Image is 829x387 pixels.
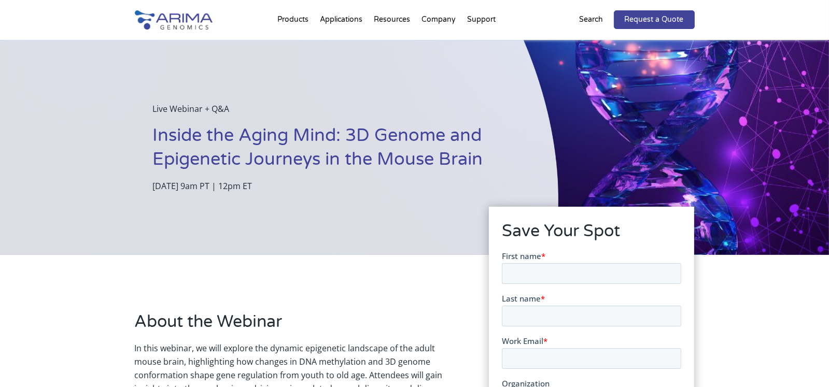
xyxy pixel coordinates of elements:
p: Search [580,13,603,26]
h2: About the Webinar [135,310,458,341]
img: Arima-Genomics-logo [135,10,213,30]
p: Live Webinar + Q&A [152,102,507,124]
a: Request a Quote [614,10,695,29]
h1: Inside the Aging Mind: 3D Genome and Epigenetic Journeys in the Mouse Brain [152,124,507,179]
h2: Save Your Spot [502,220,681,251]
p: [DATE] 9am PT | 12pm ET [152,179,507,193]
